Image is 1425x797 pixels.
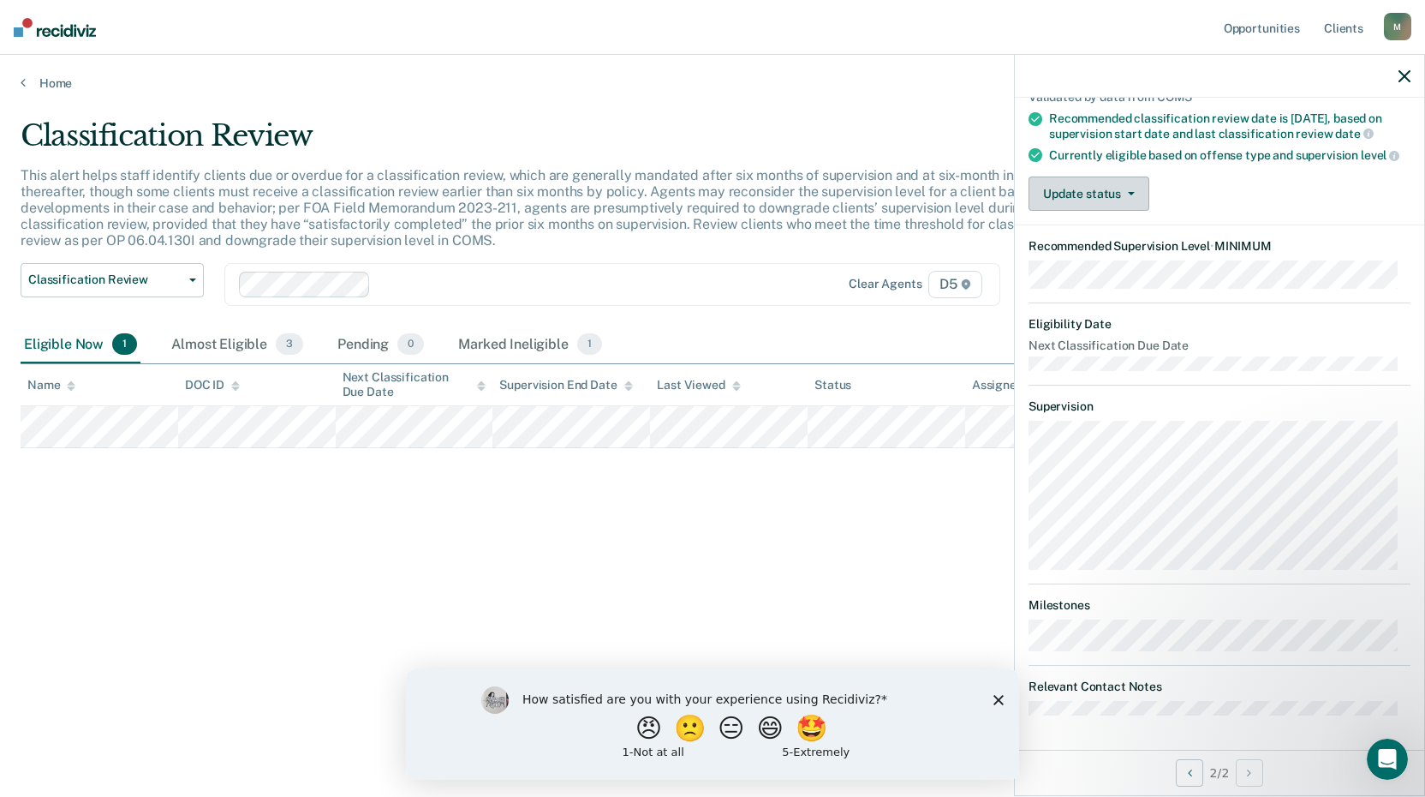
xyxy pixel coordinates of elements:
div: Status [814,378,851,393]
div: Last Viewed [657,378,740,393]
div: Clear agents [849,277,921,291]
iframe: Intercom live chat [1367,739,1408,780]
span: 1 [112,333,137,356]
div: Next Classification Due Date [343,370,486,399]
div: Supervision End Date [499,378,632,393]
button: Previous Opportunity [1176,759,1203,787]
iframe: Survey by Kim from Recidiviz [406,669,1019,780]
div: M [1384,13,1411,40]
span: level [1361,148,1399,162]
button: Update status [1029,177,1149,211]
button: Next Opportunity [1236,759,1263,787]
a: Home [21,75,1404,91]
span: 1 [577,333,602,356]
span: D5 [928,271,982,298]
dt: Milestones [1029,598,1410,613]
p: This alert helps staff identify clients due or overdue for a classification review, which are gen... [21,167,1070,249]
div: 2 / 2 [1015,750,1424,795]
dt: Eligibility Date [1029,317,1410,332]
dt: Recommended Supervision Level MINIMUM [1029,239,1410,254]
div: Eligible Now [21,327,140,364]
span: 3 [276,333,303,356]
div: Almost Eligible [168,327,307,364]
div: Classification Review [21,118,1089,167]
div: DOC ID [185,378,240,393]
dt: Relevant Contact Notes [1029,680,1410,694]
div: Name [27,378,75,393]
span: Classification Review [28,273,182,287]
div: Assigned to [972,378,1052,393]
div: Marked Ineligible [455,327,605,364]
div: Currently eligible based on offense type and supervision [1049,147,1410,163]
span: • [1210,239,1214,253]
span: 0 [397,333,424,356]
span: date [1335,127,1373,141]
dt: Next Classification Due Date [1029,339,1410,353]
dt: Supervision [1029,399,1410,414]
div: Pending [334,327,427,364]
img: Recidiviz [14,18,96,37]
div: Recommended classification review date is [DATE], based on supervision start date and last classi... [1049,111,1410,141]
